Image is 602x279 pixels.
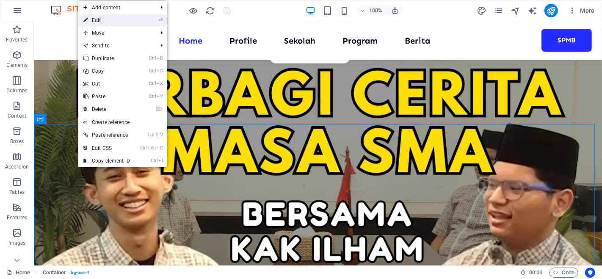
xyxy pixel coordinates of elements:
[8,113,26,119] p: Content
[520,268,543,278] h6: Session time
[43,268,90,278] nav: breadcrumb
[535,269,536,276] span: :
[6,36,28,43] p: Favorites
[160,132,163,138] i: V
[550,268,578,278] button: Code
[157,145,163,151] i: C
[585,268,595,278] button: Usercentrics
[149,94,156,99] i: Ctrl
[553,268,574,278] span: Code
[78,142,135,155] a: CtrlAltCEdit CSS
[477,6,487,16] button: design
[78,65,135,77] a: CtrlCCopy
[78,1,154,14] span: Add content
[9,189,25,196] p: Tables
[157,55,163,61] i: D
[49,6,112,16] img: Editor Logo
[78,155,135,167] a: CtrlICopy element ID
[527,6,537,16] i: AI Writer
[188,6,199,16] button: Click here to leave preview mode and continue editing
[140,145,147,151] i: Ctrl
[78,52,135,65] a: CtrlDDuplicate
[5,163,29,170] p: Accordion
[511,6,520,16] i: Navigator
[157,81,163,86] i: X
[155,132,159,138] i: ⇧
[149,68,156,74] i: Ctrl
[391,7,399,14] i: On resize automatically adjust zoom level to fit chosen device.
[159,17,163,23] i: ⏎
[494,6,503,16] i: Pages (Ctrl+Alt+S)
[157,68,163,74] i: C
[527,6,538,16] button: text_generator
[69,268,90,278] span: . bg-user-1
[10,138,24,145] p: Boxes
[78,77,135,90] a: CtrlXCut
[151,158,157,163] i: Ctrl
[7,214,27,221] p: Features
[78,14,135,27] a: ⏎Edit
[149,55,156,61] i: Ctrl
[78,39,154,52] a: Send to
[78,90,135,103] a: CtrlVPaste
[477,6,486,16] i: Design (Ctrl+Alt+Y)
[546,6,556,16] i: Publish
[43,268,66,278] span: Click to select. Double-click to edit
[149,81,156,86] i: Ctrl
[206,6,215,16] i: Reload page
[511,6,521,16] button: navigator
[8,240,26,246] p: Images
[78,27,154,39] span: Move
[544,4,558,17] button: publish
[78,116,167,129] a: Create reference
[148,132,155,138] i: Ctrl
[529,268,542,278] span: 00 00
[156,106,163,112] i: ⌦
[369,6,383,16] h6: 100%
[494,6,504,16] button: pages
[78,129,135,141] a: Ctrl⇧VPaste reference
[568,6,595,15] span: More
[205,6,215,16] button: reload
[158,158,163,163] i: I
[147,145,156,151] i: Alt
[6,87,28,94] p: Columns
[356,6,387,16] button: 100%
[7,268,30,278] a: Click to cancel selection. Double-click to open Pages
[78,103,135,116] a: ⌦Delete
[6,62,28,69] p: Elements
[157,94,163,99] i: V
[565,4,598,17] button: More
